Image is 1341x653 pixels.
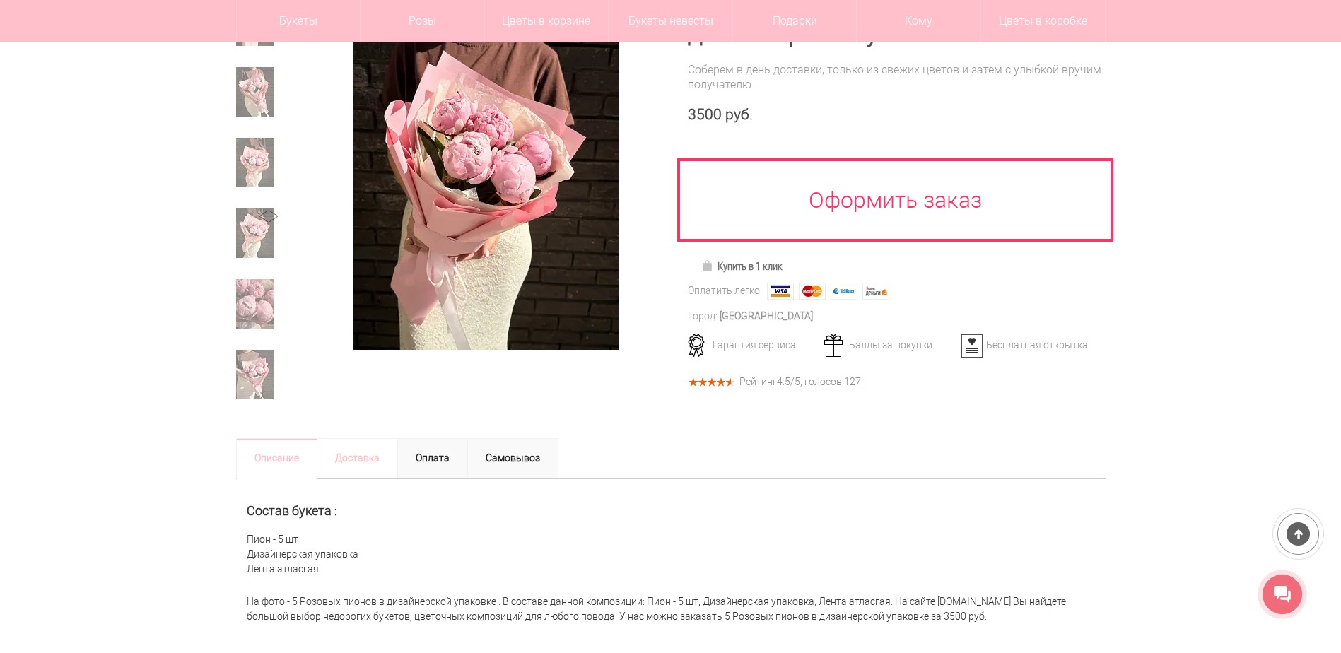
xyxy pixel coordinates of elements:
[236,438,317,479] a: Описание
[767,283,794,300] img: Visa
[831,283,857,300] img: Webmoney
[695,257,789,276] a: Купить в 1 клик
[247,504,1095,518] h2: Состав букета :
[862,283,889,300] img: Яндекс Деньги
[739,378,863,386] div: Рейтинг /5, голосов: .
[688,62,1106,92] div: Соберем в день доставки, только из свежих цветов и затем с улыбкой вручим получателю.
[688,106,1106,124] div: 3500 руб.
[683,339,822,351] div: Гарантия сервиса
[397,438,468,479] a: Оплата
[701,260,718,271] img: Купить в 1 клик
[819,339,959,351] div: Баллы за покупки
[236,479,1106,587] div: Пион - 5 шт Дизайнерская упаковка Лента атласгая
[317,438,398,479] a: Доставка
[688,283,762,298] div: Оплатить легко:
[956,339,1096,351] div: Бесплатная открытка
[467,438,558,479] a: Самовывоз
[844,376,861,387] span: 127
[777,376,790,387] span: 4.5
[677,158,1114,242] a: Оформить заказ
[688,309,718,324] div: Город:
[799,283,826,300] img: MasterCard
[236,587,1106,631] div: На фото - 5 Розовых пионов в дизайнерской упаковке . В составе данной композиции: Пион - 5 шт, Ди...
[720,309,813,324] div: [GEOGRAPHIC_DATA]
